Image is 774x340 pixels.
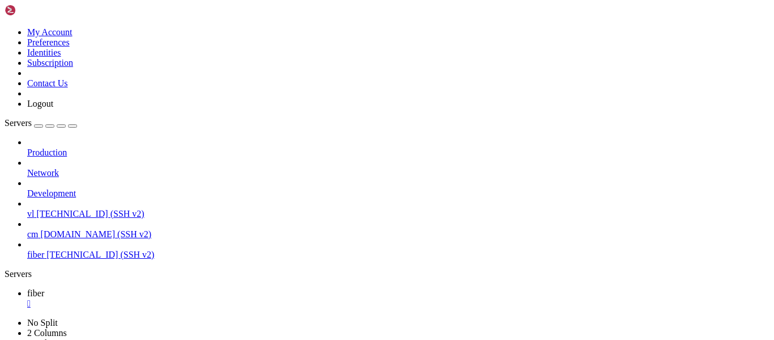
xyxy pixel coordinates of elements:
[5,28,626,36] x-row: [14:18:36 INFO]: Disconnecting com.mojang.authlib.GameProfile@541885ec[id=b615fc85-1295-3837-8982...
[5,243,626,251] x-row: [14:31:43 INFO]: [Chunky] Task started in world for the square region centered at 0, 0 with radiu...
[5,52,626,60] x-row: gacy=false] (/[TECHNICAL_ID]) lost connection: You are not whitelisted on this server!
[27,27,73,37] a: My Account
[5,195,626,203] x-row: properties={},legacy=false] (/[TECHNICAL_ID]): You are not whitelisted on this server!
[5,211,626,219] x-row: legacy=false] (/[TECHNICAL_ID]) lost connection: You are not whitelisted on this server!
[64,219,69,227] span: s
[27,288,769,309] a: fiber
[27,299,769,309] a: 
[5,60,626,68] x-row: [14:18:39 INFO]: UUID of player xxSniper269 is b615fc85-1295-3837-8982-8e8cc3db2702
[5,118,32,128] span: Servers
[51,235,56,243] span: a
[5,100,626,108] x-row: [14:19:47 INFO]: UUID of player Consultant_Rin is 0f9408e5-0acf-3d66-8f68-5b6ac70b3272
[5,118,77,128] a: Servers
[27,250,769,260] a: fiber [TECHNICAL_ID] (SSH v2)
[27,188,769,199] a: Development
[27,209,34,219] span: vl
[5,179,626,187] x-row: [14:19:51 INFO]: UUID of player Consultant_Rin is 0f9408e5-0acf-3d66-8f68-5b6ac70b3272
[27,37,70,47] a: Preferences
[60,235,65,243] span: t
[91,219,96,227] span: 0
[27,240,769,260] li: fiber [TECHNICAL_ID] (SSH v2)
[5,68,626,76] x-row: [14:18:39 INFO]: Disconnecting com.mojang.authlib.GameProfile@da984b6[id=b615fc85-1295-3837-8982-...
[27,148,769,158] a: Production
[5,227,626,235] x-row: [14:31:41 INFO]: [[PERSON_NAME] changed to 50000.
[27,168,769,178] a: Network
[27,209,769,219] a: vl [TECHNICAL_ID] (SSH v2)
[5,108,626,116] x-row: [14:19:47 INFO]: Disconnecting com.mojang.authlib.GameProfile@7d549dc8[id=0f9408e5-0acf-3d66-8f68...
[27,318,58,328] a: No Split
[5,44,626,52] x-row: [14:18:37 INFO]: com.mojang.authlib.GameProfile@541885ec[id=b615fc85-1295-3837-8982-8e8cc3db2702,...
[5,251,626,259] x-row: >
[27,229,769,240] a: cm [DOMAIN_NAME] (SSH v2)
[27,58,73,68] a: Subscription
[5,171,626,179] x-row: ,legacy=false] (/[TECHNICAL_ID]) lost connection: You are not whitelisted on this server!
[5,116,626,124] x-row: ,properties={},legacy=false] (/[TECHNICAL_ID]): You are not whitelisted on this server!
[27,188,76,198] span: Development
[27,158,769,178] li: Network
[5,163,626,171] x-row: [14:19:49 INFO]: com.mojang.authlib.GameProfile@210162a4[id=0f9408e5-0acf-3d66-8f68-5b6ac70b3272,...
[14,251,19,259] div: (2, 31)
[50,219,55,227] span: d
[41,235,46,243] span: s
[41,219,46,227] span: r
[27,199,769,219] li: vl [TECHNICAL_ID] (SSH v2)
[46,250,154,259] span: [TECHNICAL_ID] (SSH v2)
[82,219,87,227] span: 0
[59,219,64,227] span: u
[27,78,68,88] a: Contact Us
[27,288,44,298] span: fiber
[5,92,626,100] x-row: acy=false] (/[TECHNICAL_ID]) lost connection: You are not whitelisted on this server!
[27,137,769,158] li: Production
[78,219,82,227] span: 0
[27,99,53,108] a: Logout
[41,229,152,239] span: [DOMAIN_NAME] (SSH v2)
[5,269,769,279] div: Servers
[5,124,626,132] x-row: [14:19:47 INFO]: com.mojang.authlib.GameProfile@7d549dc8[id=0f9408e5-0acf-3d66-8f68-5b6ac70b3272,...
[5,84,626,92] x-row: [14:18:40 INFO]: com.mojang.authlib.GameProfile@da984b6[id=b615fc85-1295-3837-8982-8e8cc3db2702,n...
[5,140,626,148] x-row: [14:19:48 INFO]: UUID of player Consultant_Rin is 0f9408e5-0acf-3d66-8f68-5b6ac70b3272
[5,203,626,211] x-row: [14:19:52 INFO]: com.mojang.authlib.GameProfile@f75c186[id=0f9408e5-0acf-3d66-8f68-5b6ac70b3272,n...
[46,219,50,227] span: a
[5,36,626,44] x-row: operties={},legacy=false] (/[TECHNICAL_ID]): You are not whitelisted on this server!
[27,229,39,239] span: cm
[5,5,626,12] x-row: [14:18:35 INFO]: com.mojang.authlib.GameProfile@52f9e5d[id=b615fc85-1295-3837-8982-8e8cc3db2702,n...
[5,132,626,140] x-row: ,legacy=false] (/[TECHNICAL_ID]) lost connection: You are not whitelisted on this server!
[5,259,575,267] span: [4] 0:bash* "[DOMAIN_NAME]" 14:31 [DATE]
[5,156,626,163] x-row: ,properties={},legacy=false] (/[TECHNICAL_ID]): You are not whitelisted on this server!
[5,5,70,16] img: Shellngn
[55,219,59,227] span: i
[27,178,769,199] li: Development
[56,235,60,243] span: r
[5,20,626,28] x-row: [14:18:36 INFO]: UUID of player xxSniper269 is b615fc85-1295-3837-8982-8e8cc3db2702
[27,48,61,57] a: Identities
[5,148,626,156] x-row: [14:19:48 INFO]: Disconnecting com.mojang.authlib.GameProfile@210162a4[id=0f9408e5-0acf-3d66-8f68...
[73,219,78,227] span: 5
[27,219,769,240] li: cm [DOMAIN_NAME] (SSH v2)
[87,219,91,227] span: 0
[5,187,626,195] x-row: [14:19:51 INFO]: Disconnecting com.mojang.authlib.GameProfile@f75c186[id=0f9408e5-0acf-3d66-8f68-...
[5,12,626,20] x-row: acy=false] (/[TECHNICAL_ID]) lost connection: You are not whitelisted on this server!
[46,235,51,243] span: t
[27,168,59,178] span: Network
[5,235,626,243] x-row: > chunky
[27,328,67,338] a: 2 Columns
[27,250,44,259] span: fiber
[27,148,67,157] span: Production
[36,209,144,219] span: [TECHNICAL_ID] (SSH v2)
[5,76,626,84] x-row: perties={},legacy=false] (/[TECHNICAL_ID]): You are not whitelisted on this server!
[5,219,626,227] x-row: > chunky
